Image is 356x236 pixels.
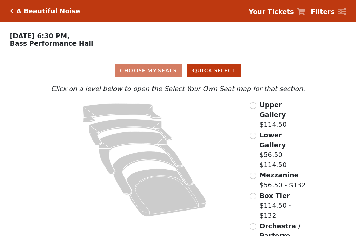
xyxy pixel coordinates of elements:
[259,191,307,220] label: $114.50 - $132
[249,8,294,16] strong: Your Tickets
[311,7,346,17] a: Filters
[311,8,335,16] strong: Filters
[259,170,306,190] label: $56.50 - $132
[16,7,80,15] h5: A Beautiful Noise
[259,192,290,199] span: Box Tier
[249,7,305,17] a: Your Tickets
[49,84,307,94] p: Click on a level below to open the Select Your Own Seat map for that section.
[259,100,307,130] label: $114.50
[259,101,286,119] span: Upper Gallery
[10,9,13,13] a: Click here to go back to filters
[187,64,241,77] button: Quick Select
[259,130,307,170] label: $56.50 - $114.50
[89,119,172,145] path: Lower Gallery - Seats Available: 51
[127,169,206,217] path: Orchestra / Parterre Circle - Seats Available: 23
[259,171,298,179] span: Mezzanine
[83,103,162,122] path: Upper Gallery - Seats Available: 295
[259,131,286,149] span: Lower Gallery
